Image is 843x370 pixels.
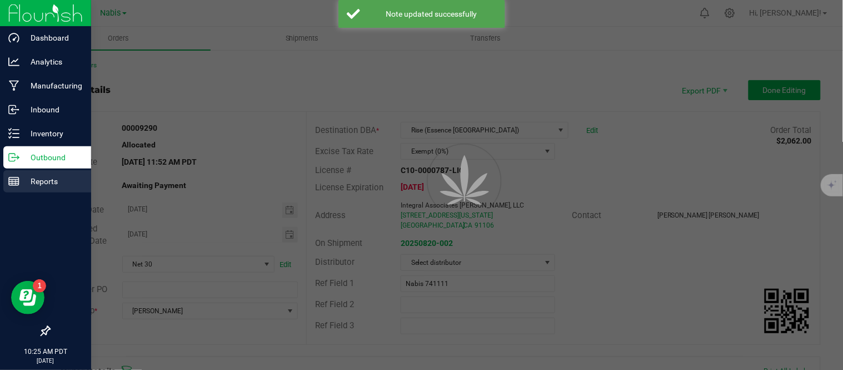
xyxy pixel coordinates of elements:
[19,55,86,68] p: Analytics
[19,103,86,116] p: Inbound
[19,151,86,164] p: Outbound
[5,347,86,357] p: 10:25 AM PDT
[8,152,19,163] inline-svg: Outbound
[8,176,19,187] inline-svg: Reports
[19,127,86,140] p: Inventory
[8,32,19,43] inline-svg: Dashboard
[8,128,19,139] inline-svg: Inventory
[366,8,497,19] div: Note updated successfully
[8,56,19,67] inline-svg: Analytics
[5,357,86,365] p: [DATE]
[8,104,19,115] inline-svg: Inbound
[19,79,86,92] p: Manufacturing
[19,31,86,45] p: Dashboard
[33,279,46,293] iframe: Resource center unread badge
[19,175,86,188] p: Reports
[11,281,44,314] iframe: Resource center
[8,80,19,91] inline-svg: Manufacturing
